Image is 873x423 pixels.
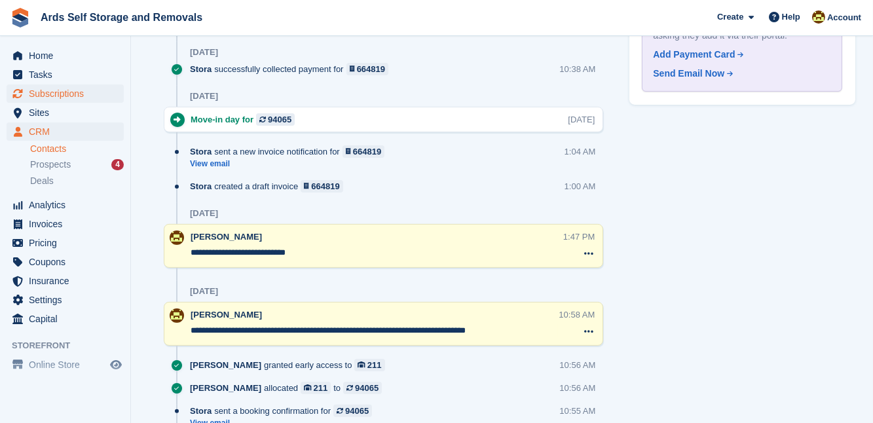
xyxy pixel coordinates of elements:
a: 664819 [301,180,343,193]
span: Storefront [12,339,130,352]
span: Stora [190,63,212,75]
a: 94065 [343,382,382,394]
span: Stora [190,180,212,193]
a: Preview store [108,357,124,373]
a: View email [190,158,391,170]
img: Mark McFerran [170,308,184,323]
a: menu [7,46,124,65]
a: 211 [301,382,331,394]
a: menu [7,310,124,328]
div: Add Payment Card [653,48,735,62]
div: 211 [314,382,328,394]
div: Move-in day for [191,113,301,126]
div: 94065 [345,405,369,417]
div: allocated to [190,382,388,394]
a: menu [7,65,124,84]
span: [PERSON_NAME] [191,310,262,320]
a: 94065 [256,113,295,126]
div: 94065 [355,382,379,394]
span: Help [782,10,800,24]
div: 664819 [357,63,385,75]
span: [PERSON_NAME] [190,359,261,371]
div: 1:47 PM [563,230,595,243]
a: 94065 [333,405,372,417]
div: [DATE] [190,208,218,219]
a: 664819 [346,63,389,75]
span: Stora [190,405,212,417]
a: Add Payment Card [653,48,825,62]
div: 4 [111,159,124,170]
div: 10:56 AM [559,382,595,394]
a: 211 [354,359,384,371]
a: Ards Self Storage and Removals [35,7,208,28]
span: Prospects [30,158,71,171]
span: Analytics [29,196,107,214]
span: CRM [29,122,107,141]
a: menu [7,356,124,374]
div: 10:56 AM [559,359,595,371]
span: [PERSON_NAME] [191,232,262,242]
div: granted early access to [190,359,392,371]
span: [PERSON_NAME] [190,382,261,394]
div: [DATE] [190,47,218,58]
a: menu [7,291,124,309]
a: Prospects 4 [30,158,124,172]
span: Invoices [29,215,107,233]
span: Stora [190,145,212,158]
div: 10:58 AM [559,308,595,321]
span: Settings [29,291,107,309]
div: 94065 [268,113,291,126]
div: 211 [367,359,382,371]
a: 664819 [343,145,385,158]
img: stora-icon-8386f47178a22dfd0bd8f6a31ec36ba5ce8667c1dd55bd0f319d3a0aa187defe.svg [10,8,30,28]
span: Account [827,11,861,24]
span: Capital [29,310,107,328]
div: 1:00 AM [565,180,596,193]
div: 664819 [353,145,381,158]
a: menu [7,215,124,233]
div: 1:04 AM [565,145,596,158]
div: [DATE] [190,286,218,297]
div: [DATE] [568,113,595,126]
a: menu [7,196,124,214]
a: menu [7,84,124,103]
a: menu [7,122,124,141]
span: Pricing [29,234,107,252]
div: Send Email Now [653,67,724,81]
span: Subscriptions [29,84,107,103]
a: menu [7,272,124,290]
span: Online Store [29,356,107,374]
div: sent a new invoice notification for [190,145,391,158]
span: Home [29,46,107,65]
div: 10:38 AM [559,63,595,75]
a: menu [7,234,124,252]
a: Contacts [30,143,124,155]
a: Deals [30,174,124,188]
div: created a draft invoice [190,180,350,193]
span: Sites [29,103,107,122]
a: menu [7,253,124,271]
img: Mark McFerran [812,10,825,24]
span: Tasks [29,65,107,84]
div: successfully collected payment for [190,63,395,75]
span: Coupons [29,253,107,271]
div: 664819 [311,180,339,193]
span: Insurance [29,272,107,290]
span: Create [717,10,743,24]
div: sent a booking confirmation for [190,405,379,417]
span: Deals [30,175,54,187]
img: Mark McFerran [170,230,184,245]
div: [DATE] [190,91,218,101]
a: menu [7,103,124,122]
div: 10:55 AM [559,405,595,417]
